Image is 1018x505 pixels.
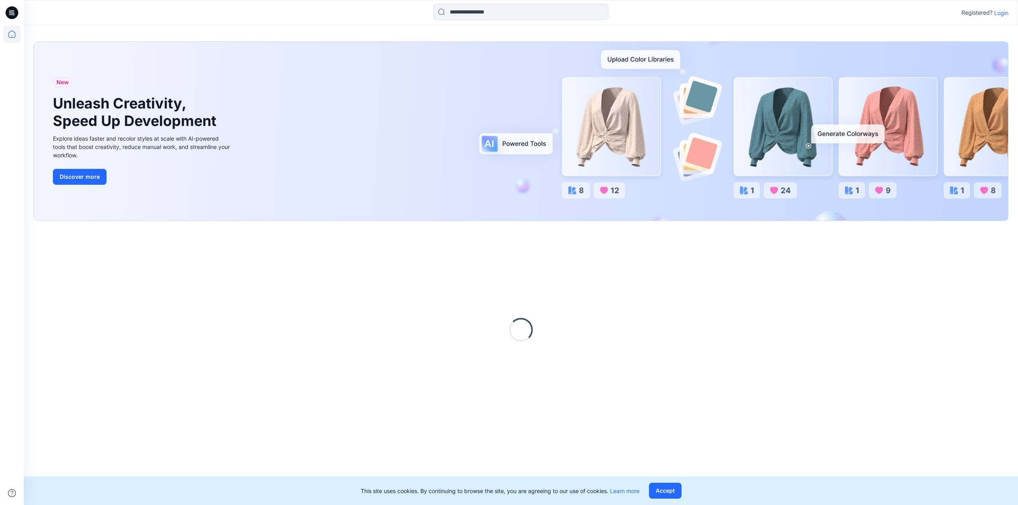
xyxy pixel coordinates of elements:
[53,169,107,185] button: Discover more
[361,487,639,495] p: This site uses cookies. By continuing to browse the site, you are agreeing to our use of cookies.
[53,95,220,129] h1: Unleash Creativity, Speed Up Development
[53,169,232,185] a: Discover more
[649,483,682,499] button: Accept
[962,8,993,17] p: Registered?
[610,488,639,494] a: Learn more
[994,9,1008,17] p: Login
[56,77,69,87] span: New
[53,134,232,159] div: Explore ideas faster and recolor styles at scale with AI-powered tools that boost creativity, red...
